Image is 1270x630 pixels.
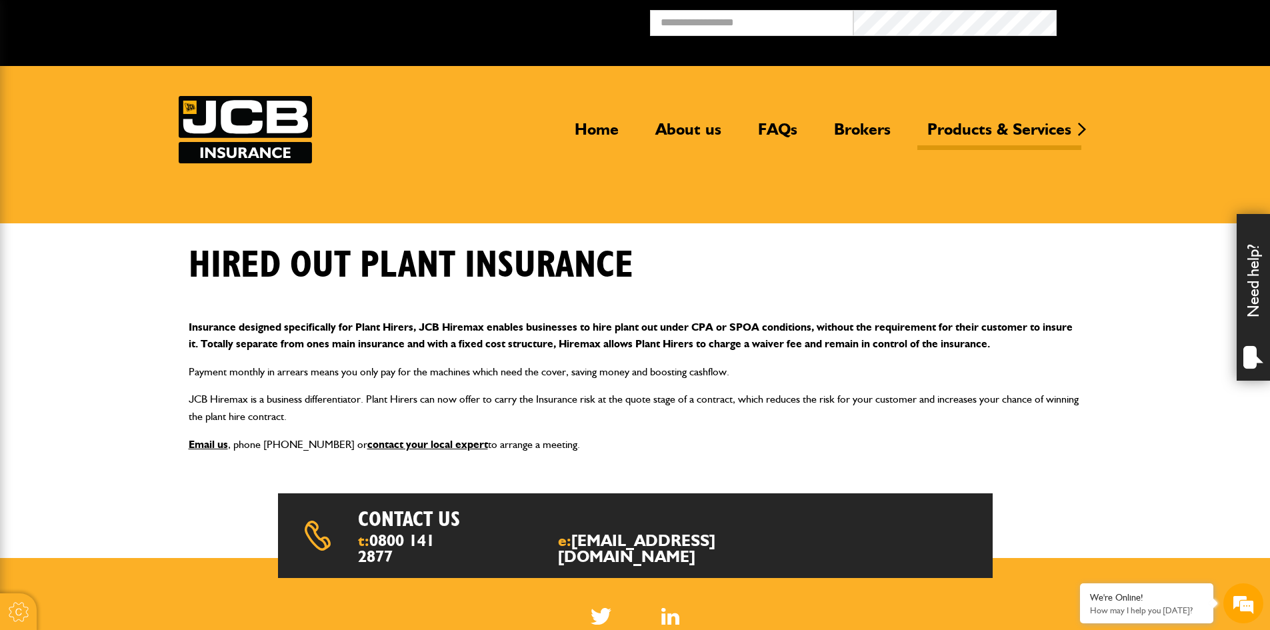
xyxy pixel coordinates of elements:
h2: Contact us [358,507,671,532]
p: How may I help you today? [1090,605,1203,615]
button: Broker Login [1057,10,1260,31]
h1: Hired out plant insurance [189,243,633,288]
a: FAQs [748,119,807,150]
a: Products & Services [917,119,1081,150]
p: Payment monthly in arrears means you only pay for the machines which need the cover, saving money... [189,363,1082,381]
div: We're Online! [1090,592,1203,603]
img: Twitter [591,608,611,625]
div: Need help? [1237,214,1270,381]
a: 0800 141 2877 [358,531,435,566]
span: t: [358,533,446,565]
p: JCB Hiremax is a business differentiator. Plant Hirers can now offer to carry the Insurance risk ... [189,391,1082,425]
img: JCB Insurance Services logo [179,96,312,163]
span: e: [558,533,782,565]
a: About us [645,119,731,150]
img: Linked In [661,608,679,625]
p: , phone [PHONE_NUMBER] or to arrange a meeting. [189,436,1082,453]
a: LinkedIn [661,608,679,625]
a: [EMAIL_ADDRESS][DOMAIN_NAME] [558,531,715,566]
a: Email us [189,438,228,451]
a: Brokers [824,119,901,150]
a: JCB Insurance Services [179,96,312,163]
a: contact your local expert [367,438,488,451]
p: Insurance designed specifically for Plant Hirers, JCB Hiremax enables businesses to hire plant ou... [189,319,1082,353]
a: Home [565,119,629,150]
